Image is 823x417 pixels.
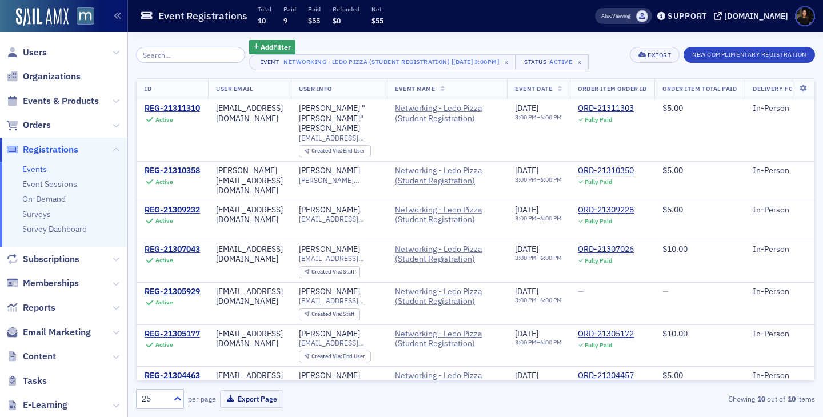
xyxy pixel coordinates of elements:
span: Email Marketing [23,326,91,339]
div: [EMAIL_ADDRESS][DOMAIN_NAME] [216,287,283,307]
time: 3:00 PM [515,338,537,346]
a: Surveys [22,209,51,219]
div: – [515,339,562,346]
img: SailAMX [16,8,69,26]
span: 10 [258,16,266,25]
button: Export Page [220,390,283,408]
span: Organizations [23,70,81,83]
span: $10.00 [662,328,688,339]
a: Networking - Ledo Pizza (Student Registration) [395,329,499,349]
a: Networking - Ledo Pizza (Student Registration) [395,371,499,391]
span: Networking - Ledo Pizza (Student Registration) [395,103,499,123]
a: Memberships [6,277,79,290]
a: [PERSON_NAME] [299,244,360,255]
div: Active [155,178,173,186]
span: $55 [308,16,320,25]
div: REG-21310358 [145,166,200,176]
a: Events [22,164,47,174]
div: [EMAIL_ADDRESS][DOMAIN_NAME] [216,103,283,123]
div: In-Person [753,371,810,381]
time: 3:00 PM [515,380,537,388]
span: $10.00 [662,244,688,254]
div: Fully Paid [585,218,612,225]
p: Paid [308,5,321,13]
a: Networking - Ledo Pizza (Student Registration) [395,287,499,307]
div: Event [258,58,282,66]
button: [DOMAIN_NAME] [714,12,792,20]
a: Organizations [6,70,81,83]
time: 3:00 PM [515,254,537,262]
div: [PERSON_NAME] [299,287,360,297]
span: Delivery Format [753,85,810,93]
a: ORD-21305172 [578,329,634,339]
span: [EMAIL_ADDRESS][DOMAIN_NAME] [299,215,379,223]
div: Networking - Ledo Pizza (Student Registration) [[DATE] 3:00pm] [283,56,500,67]
div: End User [311,354,366,360]
div: [DOMAIN_NAME] [724,11,788,21]
div: In-Person [753,103,810,114]
strong: 10 [755,394,767,404]
a: ORD-21310350 [578,166,634,176]
span: 9 [283,16,287,25]
div: – [515,114,562,121]
a: REG-21309232 [145,205,200,215]
span: — [662,286,669,296]
span: User Email [216,85,253,93]
button: Export [630,47,680,63]
div: – [515,176,562,183]
div: Fully Paid [585,257,612,264]
div: Created Via: Staff [299,266,360,278]
div: Fully Paid [585,116,612,123]
div: End User [311,148,366,154]
time: 6:00 PM [540,175,562,183]
div: – [515,254,562,262]
span: Registrations [23,143,78,156]
div: Created Via: End User [299,351,371,363]
div: ORD-21309228 [578,205,634,215]
div: [PERSON_NAME] [299,166,360,176]
span: Created Via : [311,268,343,275]
span: Reports [23,302,55,314]
div: Active [549,58,572,66]
div: Staff [311,269,355,275]
div: Active [155,341,173,348]
a: On-Demand [22,194,66,204]
a: REG-21305929 [145,287,200,297]
time: 3:00 PM [515,214,537,222]
time: 6:00 PM [540,214,562,222]
a: ORD-21304457 [578,371,634,381]
span: Tasks [23,375,47,387]
div: Created Via: End User [299,145,371,157]
div: Active [155,116,173,123]
span: $5.00 [662,370,683,380]
span: [DATE] [515,286,538,296]
label: per page [188,394,216,404]
div: Active [155,299,173,306]
a: REG-21304463 [145,371,200,381]
time: 6:00 PM [540,296,562,304]
div: – [515,296,562,304]
div: In-Person [753,205,810,215]
span: User Info [299,85,332,93]
p: Net [371,5,383,13]
div: REG-21311310 [145,103,200,114]
a: [PERSON_NAME] "[PERSON_NAME]" [PERSON_NAME] [299,103,379,134]
span: Networking - Ledo Pizza (Student Registration) [395,205,499,225]
span: Users [23,46,47,59]
span: Order Item Order ID [578,85,646,93]
a: Networking - Ledo Pizza (Student Registration) [395,166,499,186]
time: 6:00 PM [540,338,562,346]
span: Order Item Total Paid [662,85,737,93]
button: New Complimentary Registration [684,47,815,63]
div: REG-21307043 [145,244,200,255]
span: $5.00 [662,165,683,175]
time: 3:00 PM [515,113,537,121]
time: 6:00 PM [540,254,562,262]
span: Memberships [23,277,79,290]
